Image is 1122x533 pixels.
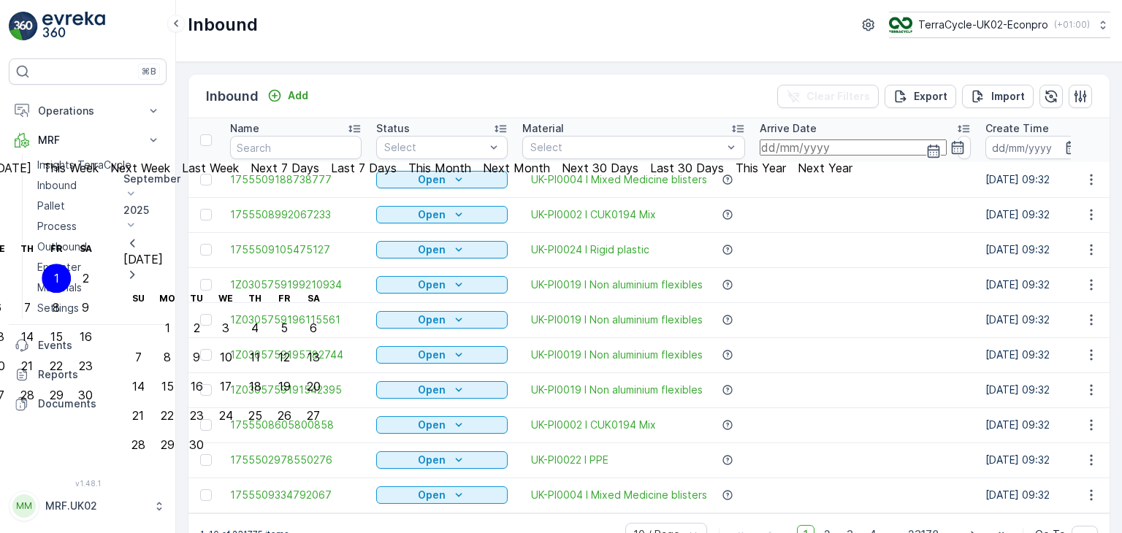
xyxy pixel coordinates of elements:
[78,388,93,402] div: 30
[161,380,174,393] div: 15
[194,321,200,334] div: 2
[176,160,245,176] button: Last Week
[12,494,36,518] div: MM
[798,161,852,175] p: Next Year
[9,479,167,488] span: v 1.48.1
[9,12,38,41] img: logo
[914,89,947,104] p: Export
[408,161,471,175] p: This Month
[193,350,200,364] div: 9
[736,161,786,175] p: This Year
[889,12,1110,38] button: TerraCycle-UK02-Econpro(+01:00)
[50,330,63,343] div: 15
[200,489,212,501] div: Toggle Row Selected
[71,234,100,264] th: Saturday
[760,139,947,156] input: dd/mm/yyyy
[165,321,170,334] div: 1
[299,284,328,313] th: Saturday
[123,203,328,218] p: 2025
[262,87,314,104] button: Add
[182,161,239,175] p: Last Week
[530,140,722,155] p: Select
[310,321,317,334] div: 6
[376,121,410,136] p: Status
[20,388,34,402] div: 28
[958,136,971,159] input: dd/mm/yyyy
[308,350,320,364] div: 13
[918,18,1048,32] p: TerraCycle-UK02-Econpro
[83,272,89,285] div: 2
[760,121,817,136] p: Arrive Date
[37,160,104,176] button: This Week
[164,350,171,364] div: 8
[132,409,144,422] div: 21
[50,388,64,402] div: 29
[418,488,446,502] p: Open
[123,172,328,186] p: September
[278,350,290,364] div: 12
[806,89,870,104] p: Clear Filters
[230,121,259,136] p: Name
[220,380,232,393] div: 17
[230,136,362,159] input: Search
[402,160,477,176] button: This Month
[950,139,955,156] p: -
[222,321,229,334] div: 3
[43,161,99,175] p: This Week
[730,160,792,176] button: This Year
[142,66,156,77] p: ⌘B
[42,234,71,264] th: Friday
[37,158,131,172] p: Insights TerraCycle
[38,133,137,147] p: MRF
[50,359,63,372] div: 22
[885,85,956,108] button: Export
[206,86,259,107] p: Inbound
[31,155,167,175] a: Insights TerraCycle
[161,409,174,422] div: 22
[278,409,291,422] div: 26
[54,272,59,285] div: 1
[230,488,362,502] a: 1755509334792067
[250,350,260,364] div: 11
[245,160,325,176] button: Next 7 Days
[280,321,288,334] div: 5
[288,88,308,103] p: Add
[1054,19,1090,31] p: ( +01:00 )
[21,330,34,343] div: 14
[556,160,644,176] button: Next 30 Days
[985,121,1049,136] p: Create Time
[522,121,564,136] p: Material
[270,284,299,313] th: Friday
[650,161,724,175] p: Last 30 Days
[12,234,42,264] th: Thursday
[161,438,175,451] div: 29
[123,284,153,313] th: Sunday
[251,161,319,175] p: Next 7 Days
[79,359,93,372] div: 23
[123,253,328,266] p: [DATE]
[24,301,31,314] div: 7
[191,380,203,393] div: 16
[9,126,167,155] button: MRF
[249,380,262,393] div: 18
[307,409,320,422] div: 27
[38,104,137,118] p: Operations
[376,486,508,504] button: Open
[53,301,60,314] div: 8
[104,160,176,176] button: Next Week
[325,160,402,176] button: Last 7 Days
[307,380,321,393] div: 20
[219,409,233,422] div: 24
[21,359,33,372] div: 21
[531,488,707,502] a: UK-PI0004 I Mixed Medicine blisters
[777,85,879,108] button: Clear Filters
[991,89,1025,104] p: Import
[278,380,291,393] div: 19
[384,140,485,155] p: Select
[80,330,92,343] div: 16
[9,491,167,521] button: MMMRF.UK02
[220,350,232,364] div: 10
[189,438,204,451] div: 30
